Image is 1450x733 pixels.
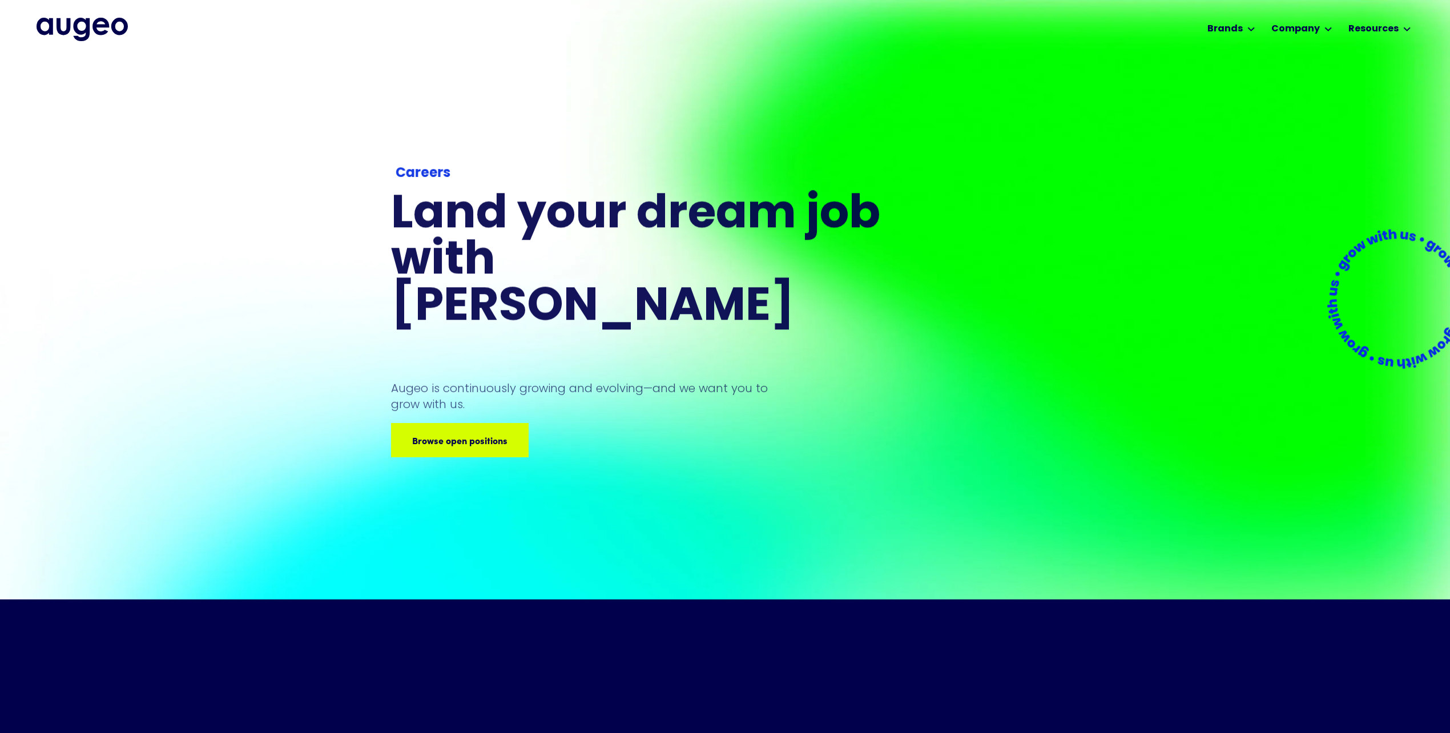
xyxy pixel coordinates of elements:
h1: Land your dream job﻿ with [PERSON_NAME] [391,192,884,331]
div: Brands [1207,22,1243,36]
div: Resources [1348,22,1399,36]
strong: Careers [396,167,450,180]
a: Browse open positions [391,423,529,457]
p: Augeo is continuously growing and evolving—and we want you to grow with us. [391,380,784,412]
div: Company [1271,22,1320,36]
a: home [37,18,128,41]
img: Augeo's full logo in midnight blue. [37,18,128,41]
